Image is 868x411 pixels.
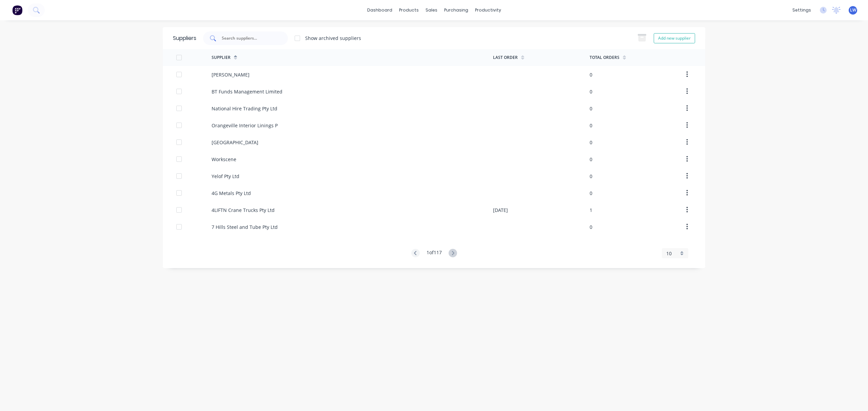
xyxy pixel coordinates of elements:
[212,55,231,61] div: Supplier
[422,5,441,15] div: sales
[590,156,592,163] div: 0
[173,34,196,42] div: Suppliers
[590,173,592,180] div: 0
[590,71,592,78] div: 0
[666,250,672,257] span: 10
[590,207,592,214] div: 1
[396,5,422,15] div: products
[212,105,277,112] div: National Hire Trading Pty Ltd
[212,173,239,180] div: Yelof Pty Ltd
[590,139,592,146] div: 0
[212,139,258,146] div: [GEOGRAPHIC_DATA]
[590,122,592,129] div: 0
[212,156,236,163] div: Workscene
[590,223,592,231] div: 0
[493,207,508,214] div: [DATE]
[789,5,814,15] div: settings
[493,55,518,61] div: Last Order
[654,33,695,43] button: Add new supplier
[12,5,22,15] img: Factory
[212,71,250,78] div: [PERSON_NAME]
[472,5,505,15] div: productivity
[212,88,282,95] div: BT Funds Management Limited
[212,207,275,214] div: 4LIFTN Crane Trucks Pty Ltd
[590,88,592,95] div: 0
[441,5,472,15] div: purchasing
[305,35,361,42] div: Show archived suppliers
[212,190,251,197] div: 4G Metals Pty Ltd
[212,223,278,231] div: 7 Hills Steel and Tube Pty Ltd
[364,5,396,15] a: dashboard
[212,122,278,129] div: Orangeville Interior Linings P
[590,105,592,112] div: 0
[221,35,277,42] input: Search suppliers...
[590,55,619,61] div: Total Orders
[590,190,592,197] div: 0
[850,7,856,13] span: LW
[427,249,442,258] div: 1 of 117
